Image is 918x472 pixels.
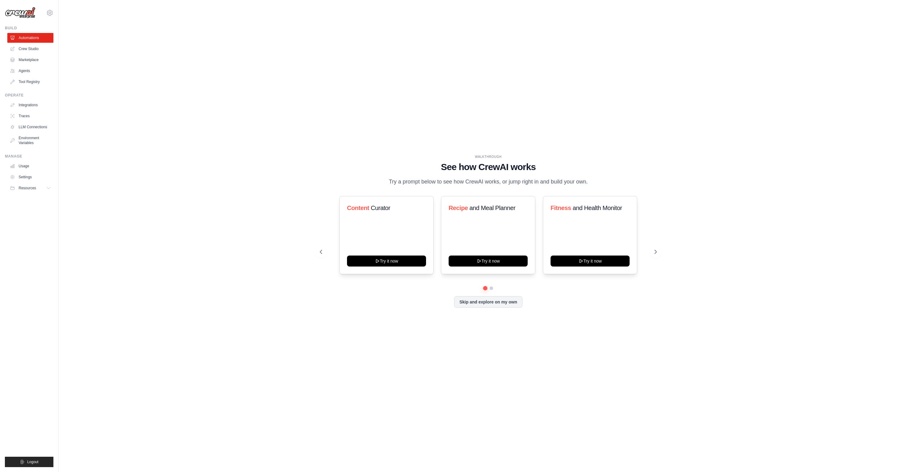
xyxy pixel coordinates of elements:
div: Build [5,26,53,31]
a: Automations [7,33,53,43]
a: Agents [7,66,53,76]
button: Logout [5,457,53,467]
span: Content [347,205,369,211]
button: Try it now [551,256,630,267]
button: Try it now [449,256,528,267]
span: and Health Monitor [573,205,622,211]
img: Logo [5,7,35,19]
a: Usage [7,161,53,171]
a: Crew Studio [7,44,53,54]
a: Integrations [7,100,53,110]
span: Fitness [551,205,571,211]
a: Marketplace [7,55,53,65]
div: Manage [5,154,53,159]
a: LLM Connections [7,122,53,132]
button: Skip and explore on my own [454,296,522,308]
span: Recipe [449,205,468,211]
span: and Meal Planner [470,205,515,211]
span: Curator [371,205,390,211]
h1: See how CrewAI works [320,162,657,172]
span: Logout [27,459,38,464]
p: Try a prompt below to see how CrewAI works, or jump right in and build your own. [386,177,591,186]
div: WALKTHROUGH [320,154,657,159]
iframe: Chat Widget [887,443,918,472]
div: Operate [5,93,53,98]
a: Settings [7,172,53,182]
button: Try it now [347,256,426,267]
a: Tool Registry [7,77,53,87]
button: Resources [7,183,53,193]
a: Environment Variables [7,133,53,148]
span: Resources [19,186,36,191]
a: Traces [7,111,53,121]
